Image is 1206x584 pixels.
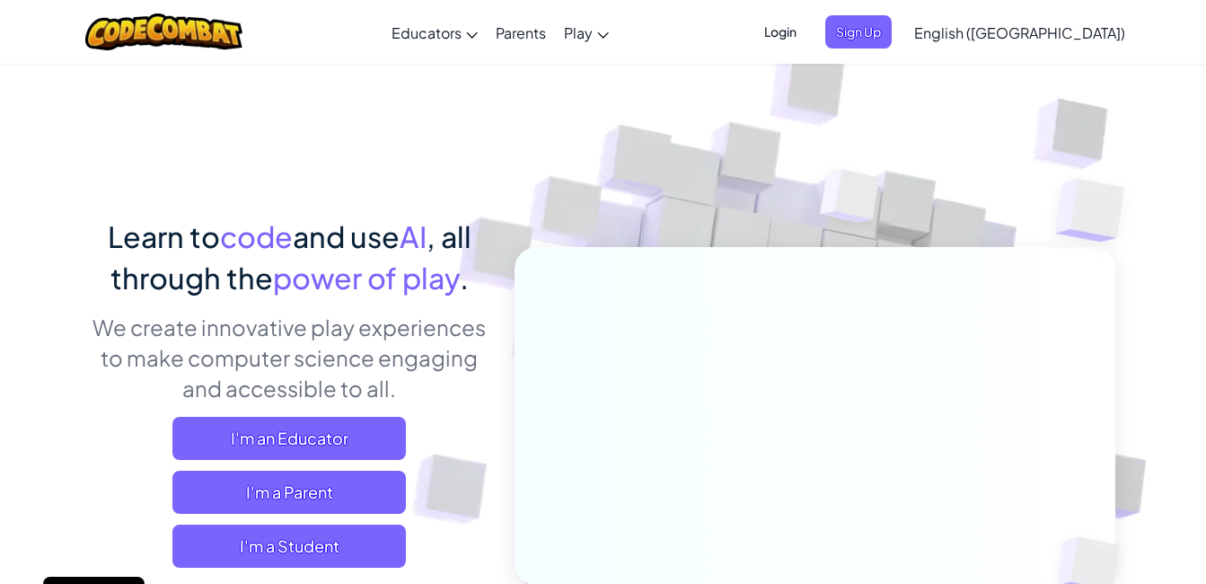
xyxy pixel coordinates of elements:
[172,417,406,460] a: I'm an Educator
[400,218,427,254] span: AI
[753,15,807,49] button: Login
[220,218,293,254] span: code
[914,23,1125,42] span: English ([GEOGRAPHIC_DATA])
[172,525,406,568] button: I'm a Student
[564,23,593,42] span: Play
[85,13,242,50] img: CodeCombat logo
[487,8,555,57] a: Parents
[786,134,915,268] img: Overlap cubes
[108,218,220,254] span: Learn to
[460,260,469,296] span: .
[905,8,1134,57] a: English ([GEOGRAPHIC_DATA])
[172,471,406,514] a: I'm a Parent
[825,15,892,49] button: Sign Up
[555,8,618,57] a: Play
[392,23,462,42] span: Educators
[1019,135,1175,287] img: Overlap cubes
[293,218,400,254] span: and use
[92,312,488,403] p: We create innovative play experiences to make computer science engaging and accessible to all.
[273,260,460,296] span: power of play
[383,8,487,57] a: Educators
